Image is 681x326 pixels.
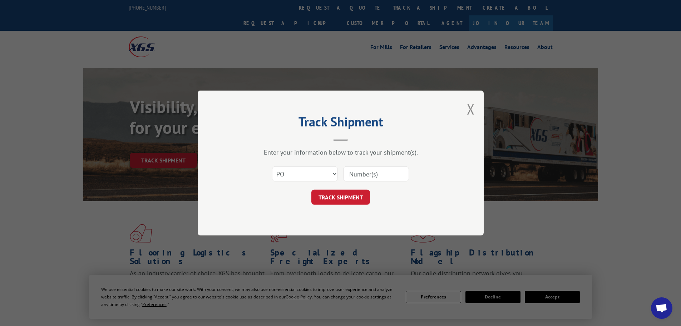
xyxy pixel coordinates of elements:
h2: Track Shipment [233,117,448,130]
div: Enter your information below to track your shipment(s). [233,148,448,156]
div: Open chat [651,297,672,319]
button: TRACK SHIPMENT [311,190,370,205]
button: Close modal [467,99,475,118]
input: Number(s) [343,166,409,181]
